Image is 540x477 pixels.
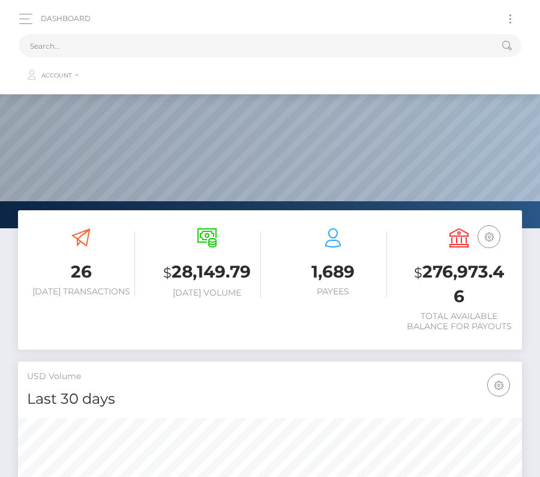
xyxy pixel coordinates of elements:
input: Search... [19,34,490,57]
h6: [DATE] Transactions [27,287,135,297]
small: $ [414,264,422,281]
a: Dashboard [41,6,91,31]
h6: Total Available Balance for Payouts [405,311,513,332]
h3: 1,689 [279,260,387,284]
span: Account [41,70,72,81]
h4: Last 30 days [27,389,513,410]
h3: 276,973.46 [405,260,513,308]
small: $ [163,264,172,281]
button: Toggle navigation [499,11,521,27]
h3: 28,149.79 [153,260,261,285]
h3: 26 [27,260,135,284]
h6: [DATE] Volume [153,288,261,298]
h5: USD Volume [27,371,513,383]
h6: Payees [279,287,387,297]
